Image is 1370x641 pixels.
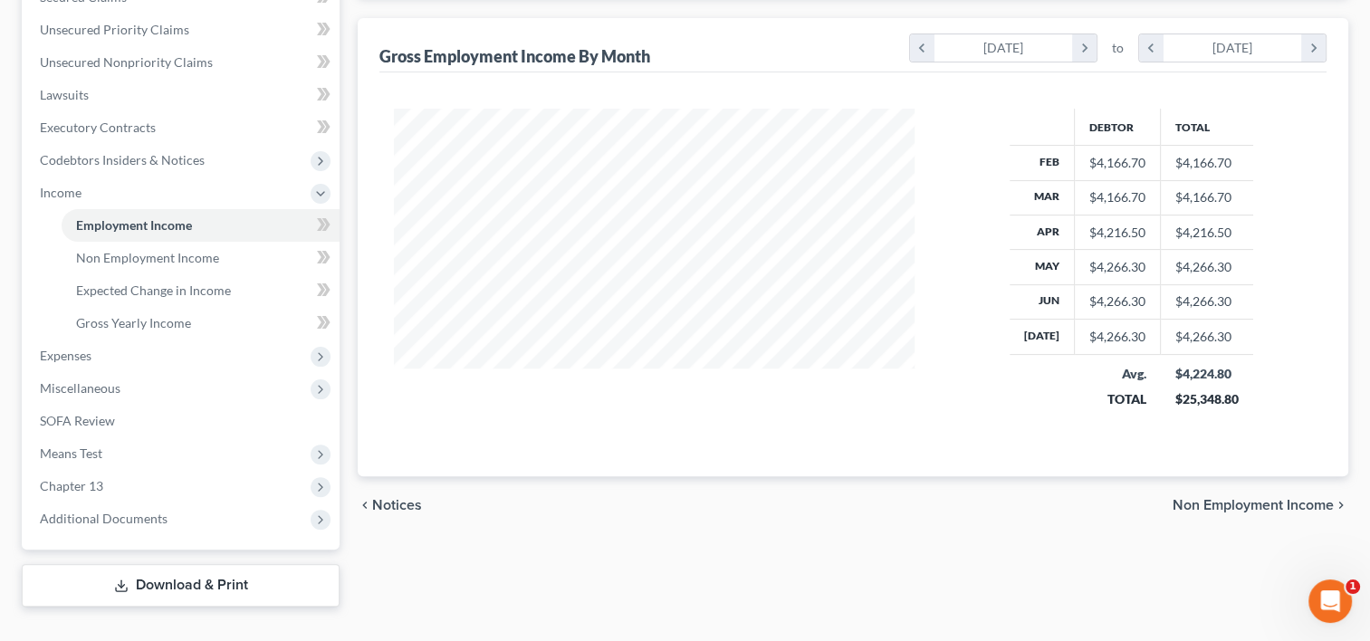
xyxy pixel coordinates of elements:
th: Total [1161,109,1253,145]
th: Feb [1010,146,1075,180]
span: Expenses [40,348,91,363]
a: Employment Income [62,209,340,242]
td: $4,266.30 [1161,250,1253,284]
i: chevron_right [1072,34,1097,62]
button: chevron_left Notices [358,498,422,512]
div: Gross Employment Income By Month [379,45,650,67]
i: chevron_left [910,34,934,62]
span: Employment Income [76,217,192,233]
i: chevron_right [1334,498,1348,512]
div: [DATE] [1164,34,1302,62]
a: Expected Change in Income [62,274,340,307]
th: Mar [1010,180,1075,215]
div: $4,266.30 [1089,258,1145,276]
th: Debtor [1075,109,1161,145]
div: Avg. [1089,365,1146,383]
span: Codebtors Insiders & Notices [40,152,205,167]
span: Expected Change in Income [76,282,231,298]
a: Download & Print [22,564,340,607]
i: chevron_left [1139,34,1164,62]
td: $4,166.70 [1161,180,1253,215]
th: Apr [1010,215,1075,249]
span: Non Employment Income [1173,498,1334,512]
span: Miscellaneous [40,380,120,396]
a: Gross Yearly Income [62,307,340,340]
div: TOTAL [1089,390,1146,408]
span: Notices [372,498,422,512]
span: SOFA Review [40,413,115,428]
span: Unsecured Priority Claims [40,22,189,37]
span: to [1112,39,1124,57]
th: Jun [1010,284,1075,319]
i: chevron_left [358,498,372,512]
span: Non Employment Income [76,250,219,265]
a: Executory Contracts [25,111,340,144]
th: [DATE] [1010,320,1075,354]
a: Non Employment Income [62,242,340,274]
a: Unsecured Nonpriority Claims [25,46,340,79]
div: $25,348.80 [1175,390,1239,408]
td: $4,266.30 [1161,284,1253,319]
span: Means Test [40,445,102,461]
span: Unsecured Nonpriority Claims [40,54,213,70]
span: Executory Contracts [40,120,156,135]
div: $4,266.30 [1089,328,1145,346]
span: Income [40,185,81,200]
button: Non Employment Income chevron_right [1173,498,1348,512]
span: Additional Documents [40,511,168,526]
td: $4,216.50 [1161,215,1253,249]
a: Lawsuits [25,79,340,111]
td: $4,266.30 [1161,320,1253,354]
div: $4,166.70 [1089,154,1145,172]
span: Lawsuits [40,87,89,102]
div: $4,224.80 [1175,365,1239,383]
span: Gross Yearly Income [76,315,191,330]
td: $4,166.70 [1161,146,1253,180]
div: [DATE] [934,34,1073,62]
div: $4,266.30 [1089,292,1145,311]
a: Unsecured Priority Claims [25,14,340,46]
i: chevron_right [1301,34,1326,62]
span: 1 [1346,579,1360,594]
div: $4,216.50 [1089,224,1145,242]
iframe: Intercom live chat [1308,579,1352,623]
div: $4,166.70 [1089,188,1145,206]
th: May [1010,250,1075,284]
a: SOFA Review [25,405,340,437]
span: Chapter 13 [40,478,103,493]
